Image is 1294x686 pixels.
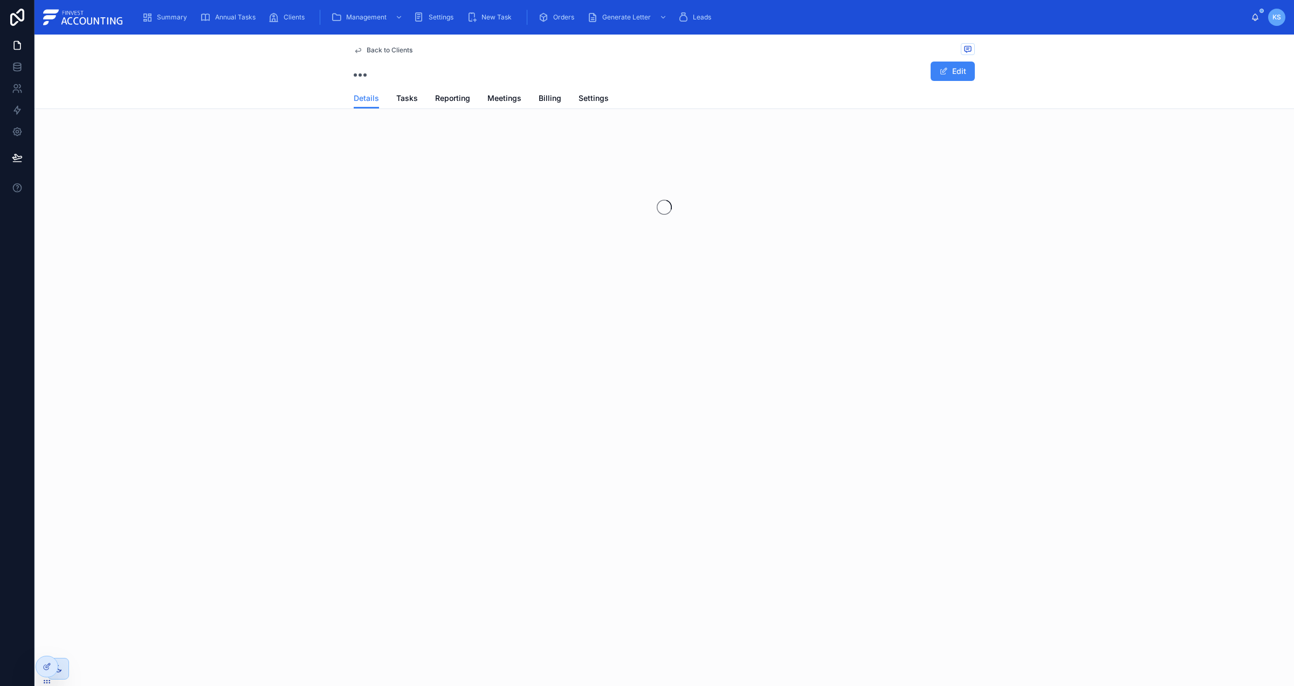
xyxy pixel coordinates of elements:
[133,5,1251,29] div: scrollable content
[487,89,521,110] a: Meetings
[328,8,408,27] a: Management
[931,62,975,81] button: Edit
[346,13,387,22] span: Management
[463,8,519,27] a: New Task
[367,46,412,55] span: Back to Clients
[265,8,312,27] a: Clients
[396,89,418,110] a: Tasks
[487,93,521,104] span: Meetings
[410,8,461,27] a: Settings
[215,13,256,22] span: Annual Tasks
[553,13,574,22] span: Orders
[139,8,195,27] a: Summary
[435,93,470,104] span: Reporting
[157,13,187,22] span: Summary
[1272,13,1281,22] span: KS
[584,8,672,27] a: Generate Letter
[429,13,453,22] span: Settings
[539,93,561,104] span: Billing
[284,13,305,22] span: Clients
[674,8,719,27] a: Leads
[354,89,379,109] a: Details
[602,13,651,22] span: Generate Letter
[579,93,609,104] span: Settings
[43,9,125,26] img: App logo
[693,13,711,22] span: Leads
[579,89,609,110] a: Settings
[197,8,263,27] a: Annual Tasks
[354,93,379,104] span: Details
[539,89,561,110] a: Billing
[535,8,582,27] a: Orders
[435,89,470,110] a: Reporting
[396,93,418,104] span: Tasks
[481,13,512,22] span: New Task
[354,46,412,55] a: Back to Clients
